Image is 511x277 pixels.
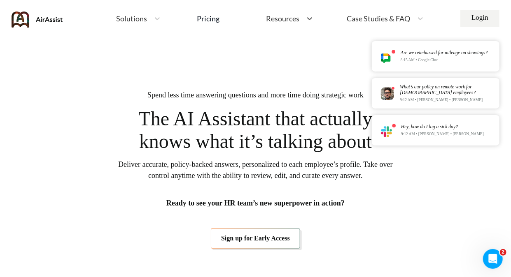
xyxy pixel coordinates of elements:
div: Are we reimbursed for mileage on showings? [401,50,488,55]
span: Deliver accurate, policy-backed answers, personalized to each employee’s profile. Take over contr... [118,159,394,181]
p: 8:15 AM • Google Chat [401,58,488,62]
span: Ready to see your HR team’s new superpower in action? [166,198,345,209]
span: The AI Assistant that actually knows what it’s talking about [128,107,383,152]
a: Login [460,10,499,27]
iframe: Intercom live chat [483,249,503,269]
div: Pricing [197,15,219,22]
img: notification [381,49,396,63]
span: Case Studies & FAQ [347,15,410,22]
span: Spend less time answering questions and more time doing strategic work [147,90,364,101]
span: Solutions [116,15,147,22]
img: AirAssist [12,12,63,28]
span: Resources [266,15,299,22]
span: 2 [500,249,506,256]
a: Pricing [197,11,219,26]
a: Sign up for Early Access [211,229,300,248]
